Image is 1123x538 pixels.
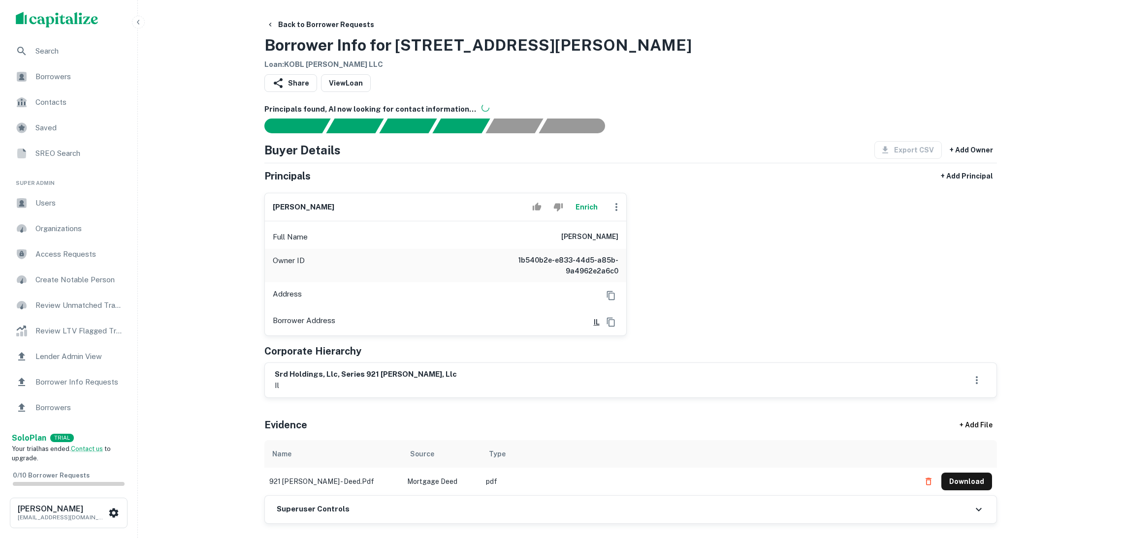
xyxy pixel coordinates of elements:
span: Search [35,45,124,57]
strong: Solo Plan [12,433,46,443]
h6: 1b540b2e-e833-44d5-a85b-9a4962e2a6c0 [500,255,618,276]
span: Review Unmatched Transactions [35,299,124,311]
button: Enrich [571,197,603,217]
a: SREO Search [8,142,129,165]
a: Lender Admin View [8,345,129,368]
a: Organizations [8,217,129,240]
a: Email Testing [8,421,129,445]
button: + Add Principal [937,167,997,185]
h6: Superuser Controls [277,504,350,515]
a: ViewLoan [321,74,371,92]
a: Saved [8,116,129,140]
button: [PERSON_NAME][EMAIL_ADDRESS][DOMAIN_NAME] [10,498,128,528]
button: Delete file [920,474,937,489]
button: Download [941,473,992,490]
p: il [275,380,457,391]
button: + Add Owner [946,141,997,159]
span: Saved [35,122,124,134]
p: [EMAIL_ADDRESS][DOMAIN_NAME] [18,513,106,522]
a: Contact us [71,445,103,452]
div: Principals found, AI now looking for contact information... [432,119,490,133]
h4: Buyer Details [264,141,341,159]
h6: [PERSON_NAME] [561,231,618,243]
h6: [PERSON_NAME] [273,202,334,213]
button: Copy Address [604,315,618,329]
iframe: Chat Widget [1074,459,1123,507]
span: Lender Admin View [35,351,124,362]
button: Accept [528,197,545,217]
p: Full Name [273,231,308,243]
h6: Loan : KOBL [PERSON_NAME] LLC [264,59,692,70]
span: Access Requests [35,248,124,260]
a: Review Unmatched Transactions [8,294,129,317]
a: Borrower Info Requests [8,370,129,394]
td: Mortgage Deed [402,468,481,495]
span: Review LTV Flagged Transactions [35,325,124,337]
a: Contacts [8,90,129,114]
div: Principals found, still searching for contact information. This may take time... [485,119,543,133]
span: SREO Search [35,148,124,159]
td: 921 [PERSON_NAME] - deed.pdf [264,468,402,495]
p: Borrower Address [273,315,335,329]
a: Borrowers [8,396,129,419]
h5: Principals [264,169,311,183]
div: scrollable content [264,440,997,495]
div: Borrowers [8,65,129,89]
div: Sending borrower request to AI... [253,119,326,133]
a: SoloPlan [12,432,46,444]
h6: srd holdings, llc, series 921 [PERSON_NAME], llc [275,369,457,380]
h5: Evidence [264,418,307,432]
p: Owner ID [273,255,305,276]
th: Type [481,440,915,468]
th: Name [264,440,402,468]
a: IL [586,317,600,328]
div: Source [410,448,434,460]
div: Type [489,448,506,460]
h6: Principals found, AI now looking for contact information... [264,104,997,115]
span: Borrowers [35,402,124,414]
button: Share [264,74,317,92]
button: Reject [549,197,567,217]
button: Copy Address [604,288,618,303]
div: Users [8,191,129,215]
div: + Add File [942,417,1011,434]
span: Organizations [35,223,124,235]
th: Source [402,440,481,468]
h6: [PERSON_NAME] [18,505,106,513]
span: Borrower Info Requests [35,376,124,388]
p: Address [273,288,302,303]
span: Contacts [35,96,124,108]
div: Name [272,448,291,460]
td: pdf [481,468,915,495]
div: Your request is received and processing... [326,119,384,133]
a: Review LTV Flagged Transactions [8,319,129,343]
li: Super Admin [8,167,129,191]
div: TRIAL [50,434,74,442]
h3: Borrower Info for [STREET_ADDRESS][PERSON_NAME] [264,33,692,57]
div: Search [8,39,129,63]
h5: Corporate Hierarchy [264,344,361,359]
a: Access Requests [8,242,129,266]
div: AI fulfillment process complete. [539,119,617,133]
span: Borrowers [35,71,124,83]
span: 0 / 10 Borrower Requests [13,472,90,479]
span: Your trial has ended. to upgrade. [12,445,111,462]
span: Users [35,197,124,209]
div: Documents found, AI parsing details... [379,119,437,133]
span: Create Notable Person [35,274,124,286]
a: Create Notable Person [8,268,129,292]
